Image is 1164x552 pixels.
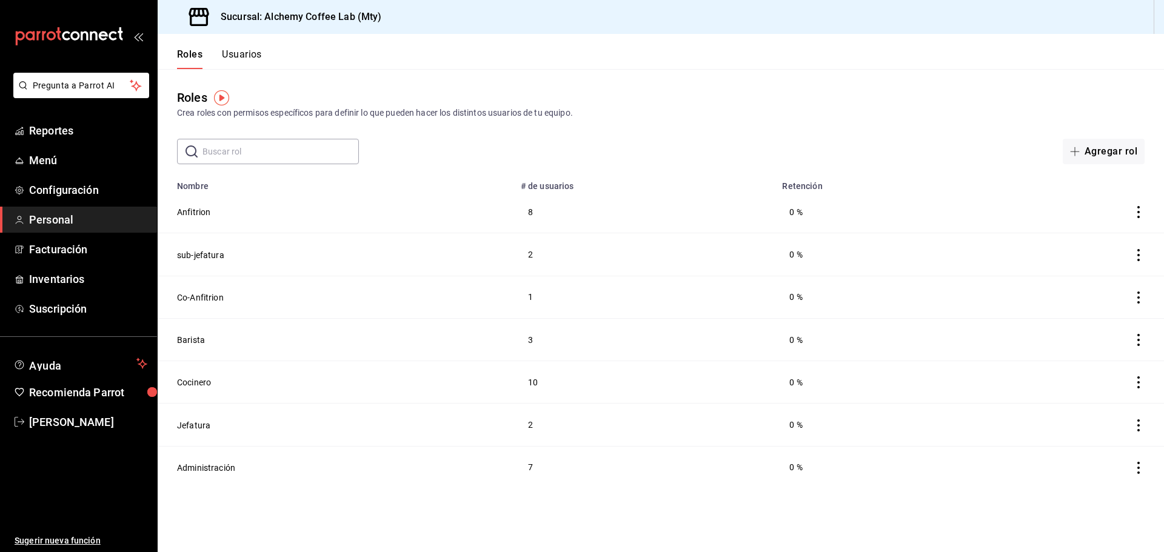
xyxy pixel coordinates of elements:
button: open_drawer_menu [133,32,143,41]
button: Barista [177,334,205,346]
img: Tooltip marker [214,90,229,105]
td: 7 [513,446,775,488]
td: 0 % [775,233,986,276]
span: Pregunta a Parrot AI [33,79,130,92]
th: Nombre [158,174,513,191]
th: # de usuarios [513,174,775,191]
td: 0 % [775,276,986,318]
td: 2 [513,404,775,446]
button: actions [1132,462,1145,474]
button: Anfitrion [177,206,210,218]
td: 0 % [775,361,986,404]
span: [PERSON_NAME] [29,414,147,430]
span: Reportes [29,122,147,139]
button: Usuarios [222,48,262,69]
button: Cocinero [177,376,211,388]
td: 0 % [775,191,986,233]
td: 0 % [775,446,986,488]
button: Co-Anfitrion [177,291,224,304]
button: Administración [177,462,235,474]
span: Recomienda Parrot [29,384,147,401]
button: actions [1132,206,1145,218]
button: Roles [177,48,202,69]
button: actions [1132,376,1145,388]
td: 8 [513,191,775,233]
td: 1 [513,276,775,318]
span: Menú [29,152,147,168]
td: 3 [513,318,775,361]
button: Jefatura [177,419,210,431]
button: actions [1132,334,1145,346]
a: Pregunta a Parrot AI [8,88,149,101]
div: navigation tabs [177,48,262,69]
input: Buscar rol [202,139,359,164]
div: Crea roles con permisos específicos para definir lo que pueden hacer los distintos usuarios de tu... [177,107,1145,119]
button: actions [1132,291,1145,304]
td: 0 % [775,318,986,361]
td: 0 % [775,404,986,446]
span: Personal [29,211,147,228]
td: 2 [513,233,775,276]
button: Agregar rol [1063,139,1145,164]
span: Facturación [29,241,147,258]
span: Inventarios [29,271,147,287]
th: Retención [775,174,986,191]
button: actions [1132,419,1145,431]
span: Suscripción [29,301,147,317]
button: sub-jefatura [177,249,224,261]
span: Ayuda [29,356,132,371]
button: actions [1132,249,1145,261]
h3: Sucursal: Alchemy Coffee Lab (Mty) [211,10,381,24]
div: Roles [177,88,207,107]
button: Pregunta a Parrot AI [13,73,149,98]
span: Configuración [29,182,147,198]
td: 10 [513,361,775,404]
span: Sugerir nueva función [15,534,147,547]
